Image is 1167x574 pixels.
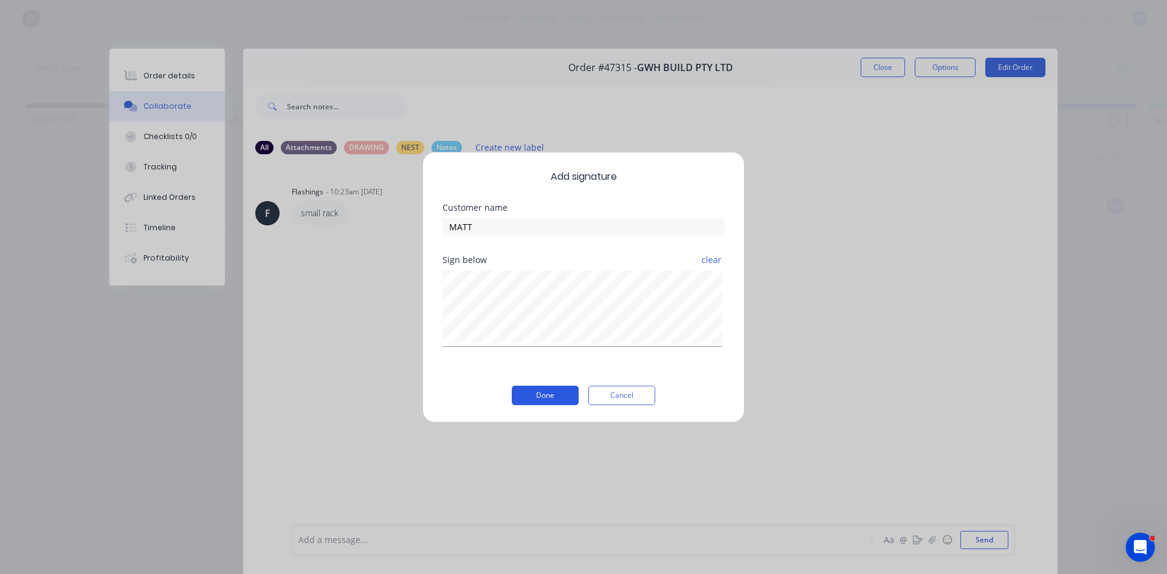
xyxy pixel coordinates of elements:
[588,386,655,405] button: Cancel
[1126,533,1155,562] iframe: Intercom live chat
[442,203,725,212] div: Customer name
[442,218,725,236] input: Enter customer name
[442,256,725,264] div: Sign below
[442,169,725,184] span: Add signature
[512,386,579,405] button: Done
[701,249,722,271] button: clear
